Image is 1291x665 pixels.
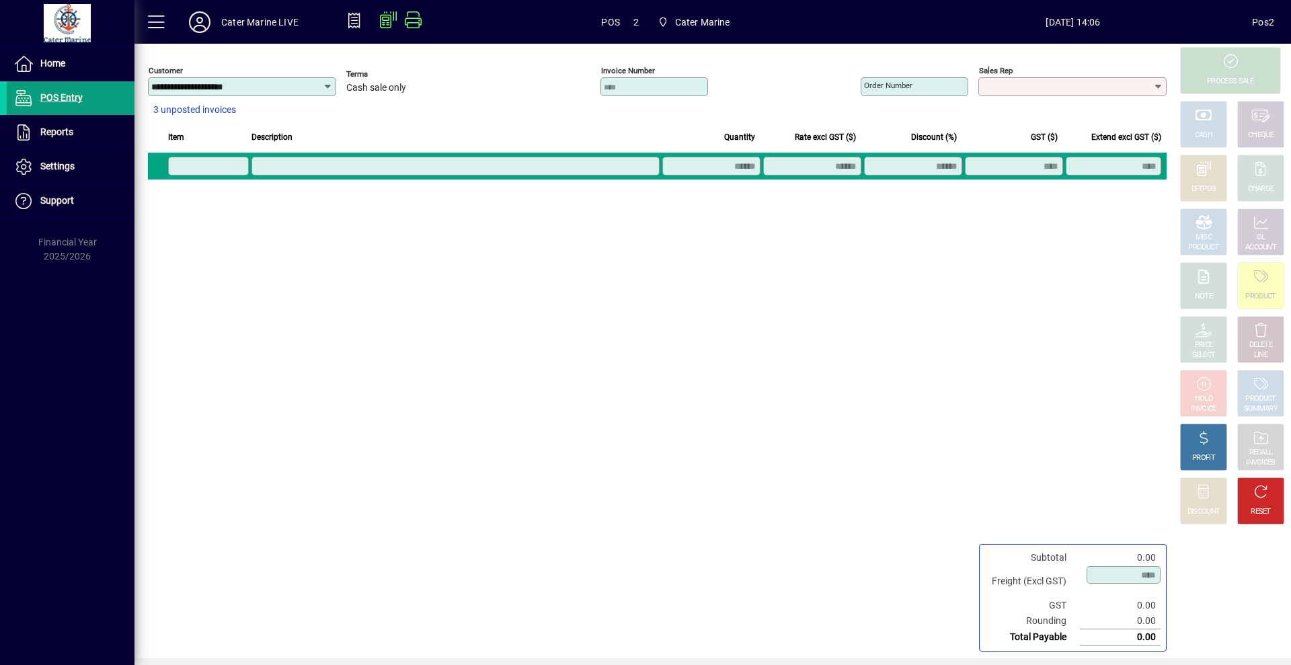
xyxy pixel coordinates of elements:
div: PROFIT [1192,453,1215,463]
span: Extend excl GST ($) [1091,130,1161,145]
div: NOTE [1195,292,1212,302]
span: Reports [40,126,73,137]
a: Reports [7,116,134,149]
span: Cater Marine [675,11,730,33]
div: LINE [1254,350,1267,360]
mat-label: Order number [864,81,912,90]
span: POS [601,11,620,33]
td: 0.00 [1080,550,1161,565]
div: INVOICES [1246,458,1275,468]
div: GL [1257,233,1265,243]
td: 0.00 [1080,598,1161,613]
span: Settings [40,161,75,171]
div: PROCESS SALE [1207,77,1254,87]
span: Home [40,58,65,69]
div: Cater Marine LIVE [221,11,299,33]
div: CHEQUE [1248,130,1274,141]
div: EFTPOS [1191,184,1216,194]
div: MISC [1196,233,1212,243]
div: HOLD [1195,394,1212,404]
mat-label: Customer [149,66,183,75]
td: Total Payable [985,629,1080,646]
div: DELETE [1249,340,1272,350]
div: RECALL [1249,448,1273,458]
div: PRODUCT [1188,243,1218,253]
div: INVOICE [1191,404,1216,414]
span: Terms [346,70,427,79]
td: 0.00 [1080,613,1161,629]
div: PRICE [1195,340,1213,350]
span: Support [40,195,74,206]
button: 3 unposted invoices [148,98,241,122]
span: [DATE] 14:06 [894,11,1253,33]
td: Freight (Excl GST) [985,565,1080,598]
div: CASH [1195,130,1212,141]
mat-label: Sales rep [979,66,1013,75]
span: 3 unposted invoices [153,103,236,117]
span: POS Entry [40,92,83,103]
span: Description [251,130,292,145]
td: 0.00 [1080,629,1161,646]
td: Rounding [985,613,1080,629]
button: Profile [178,10,221,34]
div: SUMMARY [1244,404,1278,414]
td: GST [985,598,1080,613]
span: Item [168,130,184,145]
span: Rate excl GST ($) [795,130,856,145]
a: Settings [7,150,134,184]
a: Support [7,184,134,218]
span: GST ($) [1031,130,1058,145]
div: PRODUCT [1245,292,1276,302]
a: Home [7,47,134,81]
span: Quantity [724,130,755,145]
div: DISCOUNT [1187,507,1220,517]
div: PRODUCT [1245,394,1276,404]
mat-label: Invoice number [601,66,655,75]
span: Discount (%) [911,130,957,145]
span: Cash sale only [346,83,406,93]
div: SELECT [1192,350,1216,360]
span: 2 [633,11,639,33]
div: Pos2 [1252,11,1274,33]
span: Cater Marine [652,10,736,34]
td: Subtotal [985,550,1080,565]
div: CHARGE [1248,184,1274,194]
div: ACCOUNT [1245,243,1276,253]
div: RESET [1251,507,1271,517]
